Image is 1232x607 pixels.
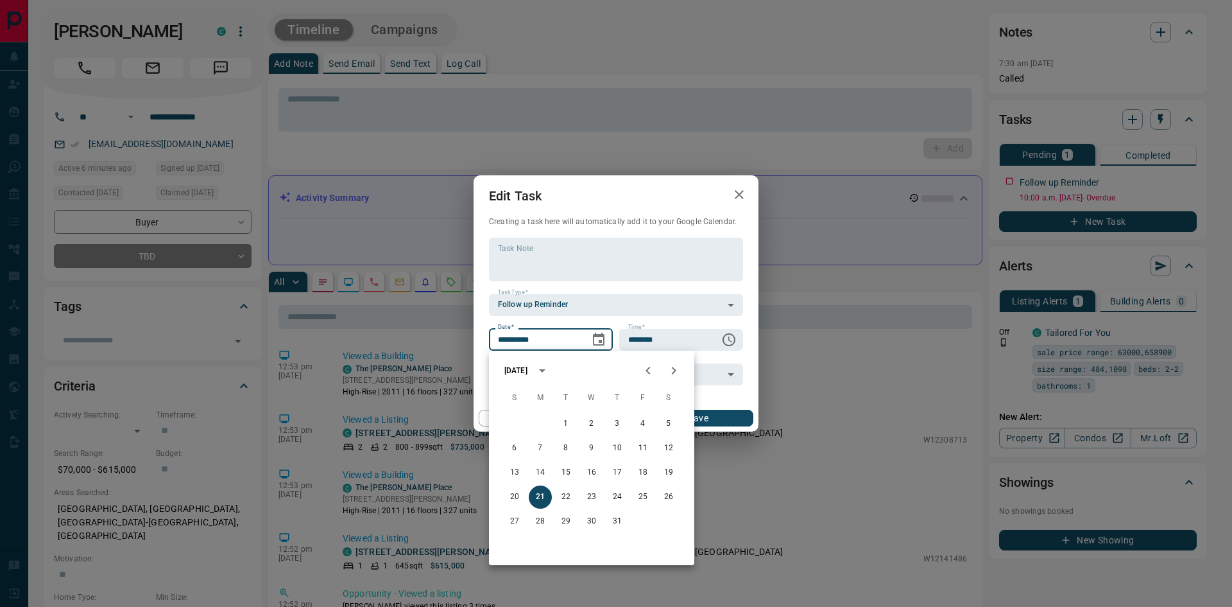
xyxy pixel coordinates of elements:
[657,412,680,435] button: 5
[529,437,552,460] button: 7
[606,510,629,533] button: 31
[631,461,654,484] button: 18
[554,486,577,509] button: 22
[606,385,629,411] span: Thursday
[635,358,661,383] button: Previous month
[631,486,654,509] button: 25
[657,437,680,460] button: 12
[554,385,577,411] span: Tuesday
[580,486,603,509] button: 23
[503,437,526,460] button: 6
[554,437,577,460] button: 8
[531,360,553,382] button: calendar view is open, switch to year view
[631,437,654,460] button: 11
[580,461,603,484] button: 16
[580,385,603,411] span: Wednesday
[498,323,514,331] label: Date
[554,510,577,533] button: 29
[489,216,743,227] p: Creating a task here will automatically add it to your Google Calendar.
[498,288,528,297] label: Task Type
[503,385,526,411] span: Sunday
[606,486,629,509] button: 24
[503,461,526,484] button: 13
[554,461,577,484] button: 15
[479,410,588,427] button: Cancel
[503,486,526,509] button: 20
[554,412,577,435] button: 1
[628,323,645,331] label: Time
[529,461,552,484] button: 14
[586,327,612,353] button: Choose date, selected date is Jul 21, 2025
[631,412,654,435] button: 4
[631,385,654,411] span: Friday
[580,437,603,460] button: 9
[529,486,552,509] button: 21
[644,410,753,427] button: Save
[503,510,526,533] button: 27
[661,358,687,383] button: Next month
[657,461,680,484] button: 19
[580,412,603,435] button: 2
[606,437,629,460] button: 10
[657,486,680,509] button: 26
[529,385,552,411] span: Monday
[716,327,742,353] button: Choose time, selected time is 10:00 AM
[489,294,743,316] div: Follow up Reminder
[606,412,629,435] button: 3
[504,365,527,376] div: [DATE]
[657,385,680,411] span: Saturday
[529,510,552,533] button: 28
[474,175,557,216] h2: Edit Task
[580,510,603,533] button: 30
[606,461,629,484] button: 17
